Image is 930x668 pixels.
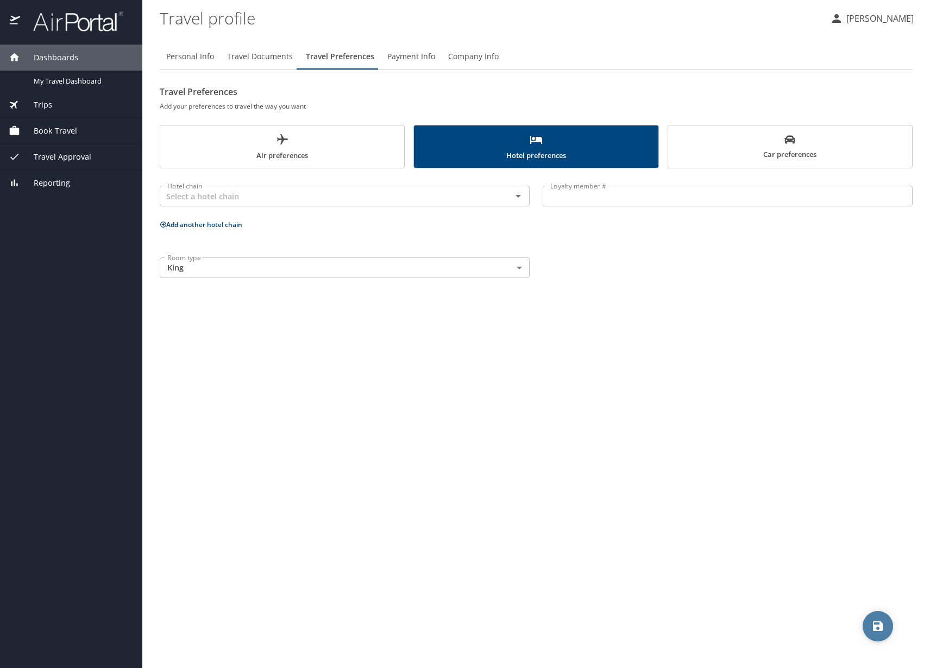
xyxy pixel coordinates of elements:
[843,12,914,25] p: [PERSON_NAME]
[167,133,398,162] span: Air preferences
[306,50,374,64] span: Travel Preferences
[160,125,913,168] div: scrollable force tabs example
[163,189,494,203] input: Select a hotel chain
[387,50,435,64] span: Payment Info
[20,52,78,64] span: Dashboards
[448,50,499,64] span: Company Info
[160,1,821,35] h1: Travel profile
[166,50,214,64] span: Personal Info
[160,43,913,70] div: Profile
[227,50,293,64] span: Travel Documents
[511,188,526,204] button: Open
[10,11,21,32] img: icon-airportal.png
[863,611,893,641] button: save
[160,100,913,112] h6: Add your preferences to travel the way you want
[20,99,52,111] span: Trips
[20,125,77,137] span: Book Travel
[21,11,123,32] img: airportal-logo.png
[20,151,91,163] span: Travel Approval
[420,133,651,162] span: Hotel preferences
[826,9,918,28] button: [PERSON_NAME]
[20,177,70,189] span: Reporting
[675,134,906,161] span: Car preferences
[160,220,242,229] button: Add another hotel chain
[160,257,530,278] div: King
[160,83,913,100] h2: Travel Preferences
[34,76,129,86] span: My Travel Dashboard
